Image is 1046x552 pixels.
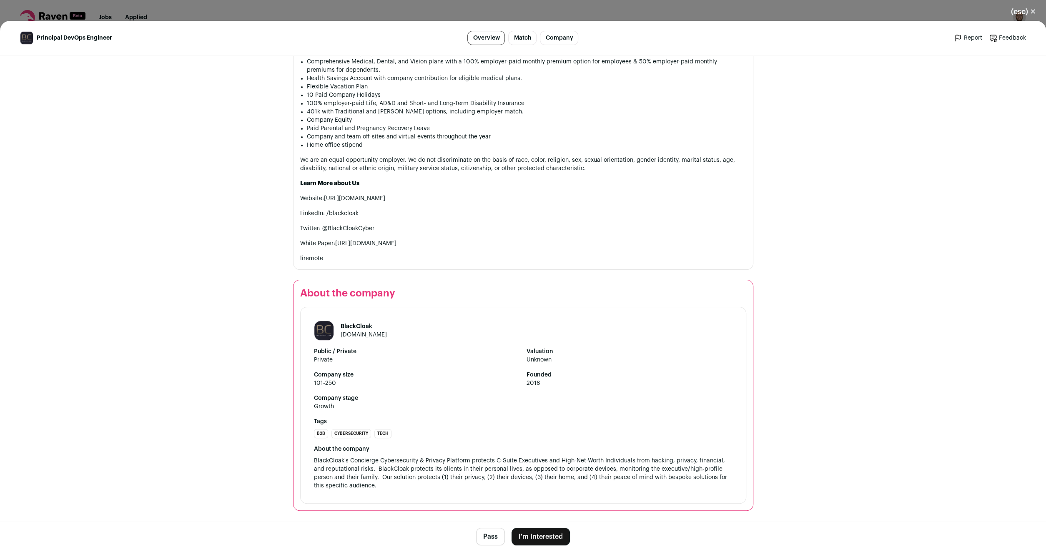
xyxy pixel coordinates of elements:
p: 100% employer-paid Life, AD&D and Short- and Long-Term Disability Insurance [307,99,746,108]
h1: BlackCloak [341,322,387,331]
strong: Tags [314,417,732,426]
span: Unknown [527,356,732,364]
p: Website: [300,194,746,203]
p: Paid Parental and Pregnancy Recovery Leave [307,124,746,133]
button: Close modal [1001,3,1046,21]
a: [URL][DOMAIN_NAME] [335,241,396,246]
li: B2B [314,429,328,438]
p: Health Savings Account with company contribution for eligible medical plans. [307,74,746,83]
div: Growth [314,402,334,411]
button: Pass [476,528,505,545]
p: Company Equity [307,116,746,124]
strong: Founded [527,371,732,379]
a: Feedback [989,34,1026,42]
strong: Company size [314,371,520,379]
img: 414ee962548d9eff61bb5c654a1182e663abc1b683245f73656471ec99465a4f.jpg [20,32,33,44]
a: Match [508,31,537,45]
li: Cybersecurity [331,429,371,438]
a: Overview [467,31,505,45]
p: LinkedIn: /blackcloak [300,209,746,218]
span: BlackCloak's Concierge Cybersecurity & Privacy Platform protects C-Suite Executives and High-Net-... [314,458,729,489]
p: White Paper: [300,239,746,248]
p: Twitter: @BlackCloakCyber [300,224,746,233]
a: Company [540,31,578,45]
p: 401k with Traditional and [PERSON_NAME] options, including employer match. [307,108,746,116]
button: I'm Interested [512,528,570,545]
strong: Company stage [314,394,732,402]
p: We are an equal opportunity employer. We do not discriminate on the basis of race, color, religio... [300,156,746,173]
strong: Valuation [527,347,732,356]
p: Comprehensive Medical, Dental, and Vision plans with a 100% employer-paid monthly premium option ... [307,58,746,74]
p: Company and team off-sites and virtual events throughout the year [307,133,746,141]
p: 10 Paid Company Holidays [307,91,746,99]
a: [DOMAIN_NAME] [341,332,387,338]
span: 2018 [527,379,732,387]
img: 414ee962548d9eff61bb5c654a1182e663abc1b683245f73656471ec99465a4f.jpg [314,321,334,340]
h2: About the company [300,287,746,300]
a: Report [954,34,982,42]
p: Home office stipend [307,141,746,149]
a: [URL][DOMAIN_NAME] [324,196,385,201]
div: About the company [314,445,732,453]
h1: liremote [300,254,746,263]
strong: Learn More about Us [300,181,359,186]
strong: Public / Private [314,347,520,356]
span: Private [314,356,520,364]
p: Flexible Vacation Plan [307,83,746,91]
span: Principal DevOps Engineer [37,34,112,42]
span: 101-250 [314,379,520,387]
li: Tech [374,429,391,438]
